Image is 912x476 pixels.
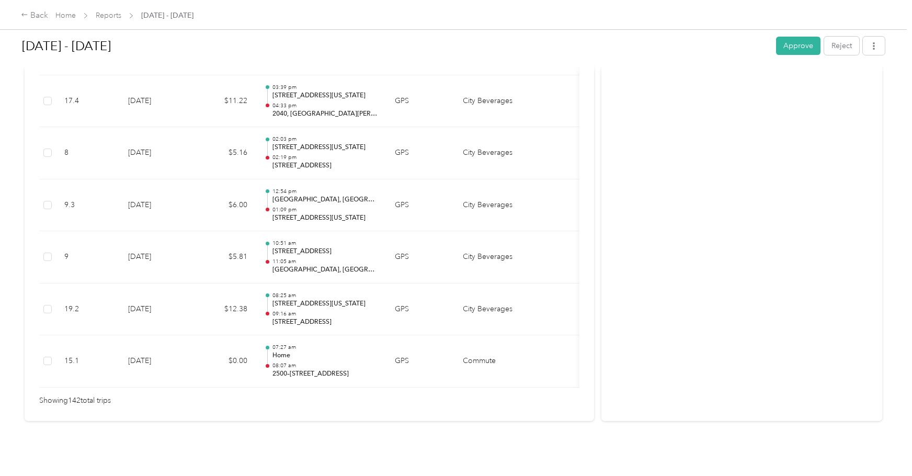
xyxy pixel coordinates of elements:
[193,231,256,284] td: $5.81
[454,231,533,284] td: City Beverages
[55,11,76,20] a: Home
[272,213,378,223] p: [STREET_ADDRESS][US_STATE]
[141,10,193,21] span: [DATE] - [DATE]
[386,231,454,284] td: GPS
[386,335,454,388] td: GPS
[39,395,111,406] span: Showing 142 total trips
[22,33,769,59] h1: Sep 1 - 30, 2025
[272,265,378,275] p: [GEOGRAPHIC_DATA], [GEOGRAPHIC_DATA]
[776,37,820,55] button: Approve
[56,231,120,284] td: 9
[193,127,256,179] td: $5.16
[272,247,378,256] p: [STREET_ADDRESS]
[824,37,859,55] button: Reject
[272,91,378,100] p: [STREET_ADDRESS][US_STATE]
[272,299,378,309] p: [STREET_ADDRESS][US_STATE]
[272,188,378,195] p: 12:54 pm
[454,284,533,336] td: City Beverages
[272,310,378,318] p: 09:16 am
[120,231,193,284] td: [DATE]
[386,127,454,179] td: GPS
[386,284,454,336] td: GPS
[272,154,378,161] p: 02:19 pm
[56,127,120,179] td: 8
[272,206,378,213] p: 01:09 pm
[21,9,48,22] div: Back
[56,284,120,336] td: 19.2
[272,135,378,143] p: 02:03 pm
[272,240,378,247] p: 10:51 am
[120,335,193,388] td: [DATE]
[386,75,454,128] td: GPS
[272,362,378,369] p: 08:07 am
[193,284,256,336] td: $12.38
[853,417,912,476] iframe: Everlance-gr Chat Button Frame
[454,179,533,232] td: City Beverages
[454,127,533,179] td: City Beverages
[386,179,454,232] td: GPS
[120,284,193,336] td: [DATE]
[272,195,378,205] p: [GEOGRAPHIC_DATA], [GEOGRAPHIC_DATA]
[272,102,378,109] p: 04:33 pm
[272,344,378,351] p: 07:27 am
[193,179,256,232] td: $6.00
[454,335,533,388] td: Commute
[96,11,121,20] a: Reports
[193,75,256,128] td: $11.22
[454,75,533,128] td: City Beverages
[56,179,120,232] td: 9.3
[272,258,378,265] p: 11:05 am
[56,335,120,388] td: 15.1
[120,75,193,128] td: [DATE]
[272,84,378,91] p: 03:39 pm
[272,292,378,299] p: 08:25 am
[272,161,378,171] p: [STREET_ADDRESS]
[272,318,378,327] p: [STREET_ADDRESS]
[272,143,378,152] p: [STREET_ADDRESS][US_STATE]
[120,179,193,232] td: [DATE]
[193,335,256,388] td: $0.00
[272,109,378,119] p: 2040, [GEOGRAPHIC_DATA][PERSON_NAME], [GEOGRAPHIC_DATA][US_STATE], [GEOGRAPHIC_DATA]
[272,369,378,379] p: 2500–[STREET_ADDRESS]
[56,75,120,128] td: 17.4
[120,127,193,179] td: [DATE]
[272,351,378,360] p: Home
